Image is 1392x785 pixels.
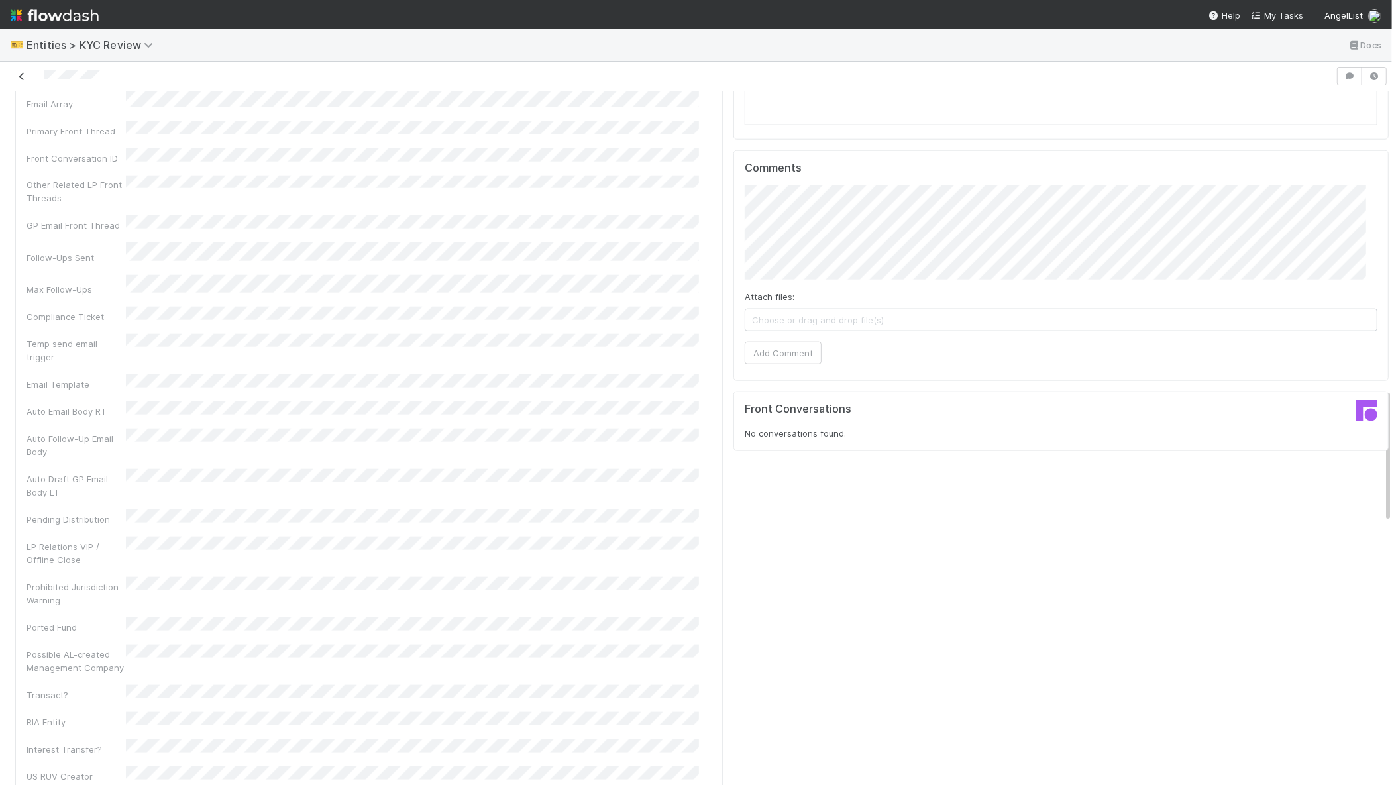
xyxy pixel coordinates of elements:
a: My Tasks [1251,9,1303,22]
div: Front Conversation ID [27,152,126,165]
div: Temp send email trigger [27,337,126,364]
span: No conversations found. [745,428,846,439]
div: Email Template [27,378,126,391]
div: Max Follow-Ups [27,283,126,296]
label: Attach files: [745,290,794,303]
div: Ported Fund [27,621,126,634]
img: avatar_ec9c1780-91d7-48bb-898e-5f40cebd5ff8.png [1368,9,1381,23]
div: Possible AL-created Management Company [27,648,126,674]
button: Add Comment [745,342,822,364]
div: Primary Front Thread [27,125,126,138]
h5: Comments [745,162,1377,175]
span: Choose or drag and drop file(s) [745,309,1377,331]
div: Pending Distribution [27,513,126,526]
h5: Front Conversations [745,403,1051,416]
div: US RUV Creator [27,770,126,783]
span: Entities > KYC Review [27,38,160,52]
div: Interest Transfer? [27,743,126,756]
span: 🎫 [11,39,24,50]
div: RIA Entity [27,715,126,729]
div: Auto Email Body RT [27,405,126,418]
img: front-logo-b4b721b83371efbadf0a.svg [1356,400,1377,421]
div: LP Relations VIP / Offline Close [27,540,126,566]
span: AngelList [1324,10,1363,21]
div: Compliance Ticket [27,310,126,323]
a: Docs [1348,37,1381,53]
div: Other Related LP Front Threads [27,178,126,205]
div: Auto Draft GP Email Body LT [27,472,126,499]
img: logo-inverted-e16ddd16eac7371096b0.svg [11,4,99,26]
span: My Tasks [1251,10,1303,21]
div: Help [1208,9,1240,22]
div: Transact? [27,688,126,702]
div: Auto Follow-Up Email Body [27,432,126,458]
div: Prohibited Jurisdiction Warning [27,580,126,607]
div: GP Email Front Thread [27,219,126,232]
div: Email Array [27,97,126,111]
div: Follow-Ups Sent [27,251,126,264]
